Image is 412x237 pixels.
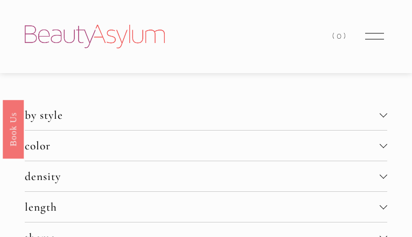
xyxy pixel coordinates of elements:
img: Beauty Asylum | Bridal Hair &amp; Makeup Charlotte &amp; Atlanta [25,25,165,48]
a: Book Us [3,99,24,158]
span: 0 [337,31,344,41]
span: by style [25,108,380,122]
button: length [25,192,387,222]
span: color [25,139,380,153]
button: density [25,161,387,191]
button: color [25,131,387,161]
button: by style [25,100,387,130]
span: length [25,200,380,214]
span: density [25,169,380,183]
a: (0) [332,29,347,44]
span: ( [332,31,337,41]
span: ) [344,31,348,41]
